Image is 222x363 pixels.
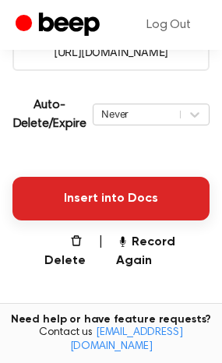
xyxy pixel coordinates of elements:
[9,326,213,354] span: Contact us
[116,233,210,270] button: Record Again
[70,327,183,352] a: [EMAIL_ADDRESS][DOMAIN_NAME]
[16,10,104,41] a: Beep
[131,6,206,44] a: Log Out
[98,233,104,270] span: |
[12,96,86,133] p: Auto-Delete/Expire
[31,233,86,270] button: Delete
[12,177,210,220] button: Insert into Docs
[101,107,172,122] div: Never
